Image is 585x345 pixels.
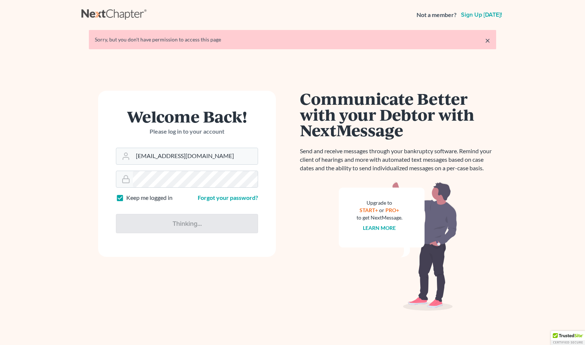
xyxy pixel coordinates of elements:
[116,108,258,124] h1: Welcome Back!
[551,331,585,345] div: TrustedSite Certified
[357,199,402,207] div: Upgrade to
[459,12,504,18] a: Sign up [DATE]!
[363,225,396,231] a: Learn more
[95,36,490,43] div: Sorry, but you don't have permission to access this page
[133,148,258,164] input: Email Address
[116,214,258,233] input: Thinking...
[417,11,457,19] strong: Not a member?
[339,181,457,311] img: nextmessage_bg-59042aed3d76b12b5cd301f8e5b87938c9018125f34e5fa2b7a6b67550977c72.svg
[126,194,173,202] label: Keep me logged in
[300,147,496,172] p: Send and receive messages through your bankruptcy software. Remind your client of hearings and mo...
[485,36,490,45] a: ×
[386,207,400,213] a: PRO+
[116,127,258,136] p: Please log in to your account
[380,207,385,213] span: or
[300,91,496,138] h1: Communicate Better with your Debtor with NextMessage
[360,207,378,213] a: START+
[198,194,258,201] a: Forgot your password?
[357,214,402,221] div: to get NextMessage.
